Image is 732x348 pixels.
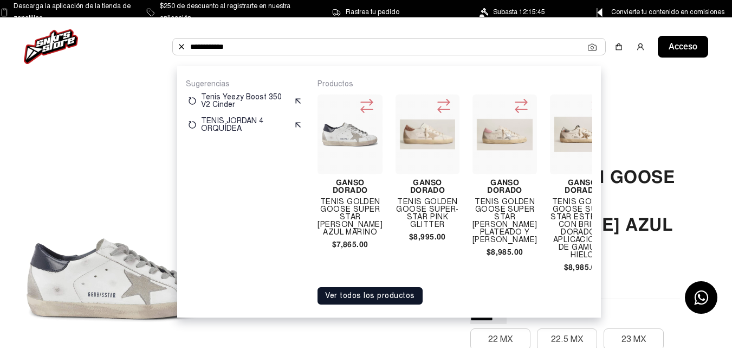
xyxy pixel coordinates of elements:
font: 23 MX [621,334,646,345]
font: Ver todos los productos [325,291,415,300]
font: Subasta 12:15:45 [493,8,545,16]
font: Sugerencias [186,79,230,88]
img: Cámara [588,43,597,52]
font: Ganso dorado [410,178,445,195]
font: 22 MX [488,334,513,345]
font: Ganso dorado [487,178,522,195]
img: restart.svg [188,121,197,129]
font: Tenis Golden Goose Super Star [PERSON_NAME] Azul Marino [318,197,382,237]
font: Productos [318,79,353,88]
img: TENIS GOLDEN GOOSE SUPER STAR ESTRELLA CON BRILLO DORADO Y APLICACIONES DE GAMUZA HIELO [554,117,610,153]
img: restart.svg [188,97,197,105]
button: Ver todos los productos [318,287,423,305]
font: Ganso dorado [333,178,368,195]
img: Tenis Golden Goose Super-star Pink Glitter [400,119,455,149]
font: Tenis Yeezy Boost 350 V2 Cinder [201,92,282,109]
img: TENIS GOLDEN GOOSE SUPER STAR ESTRELLA DE CUERO PLATEADO Y TALÓN ROSA [477,119,533,150]
font: Rastrea tu pedido [346,8,399,16]
img: Tenis Golden Goose Super Star Blanco Azul Marino [322,115,378,155]
img: suggest.svg [294,121,302,129]
font: 22.5 MX [551,334,584,345]
font: $8,995.00 [409,232,446,242]
font: TENIS GOLDEN GOOSE SUPER STAR ESTRELLA CON BRILLO DORADO Y APLICACIONES DE GAMUZA HIELO [550,197,613,260]
img: Icono de punto de control [593,8,606,17]
font: $8,985.00 [487,247,523,257]
font: Ganso dorado [565,178,600,195]
font: Descarga la aplicación de la tienda de zapatillas [14,2,131,22]
font: Tenis Golden Goose Super-star Pink Glitter [396,197,458,229]
img: suggest.svg [294,97,302,105]
font: $250 de descuento al registrarte en nuestra aplicación [160,2,290,22]
font: TENIS GOLDEN GOOSE SUPER STAR [PERSON_NAME] PLATEADO Y [PERSON_NAME] [472,197,537,244]
font: Convierte tu contenido en comisiones [611,8,724,16]
font: $7,865.00 [332,239,368,249]
font: Acceso [669,41,697,52]
font: TENIS JORDAN 4 ORQUÍDEA [201,116,263,133]
img: usuario [636,42,645,51]
img: Buscar [177,42,186,51]
img: logo [24,29,78,64]
img: compras [614,42,623,51]
font: $8,985.00 [564,262,601,272]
